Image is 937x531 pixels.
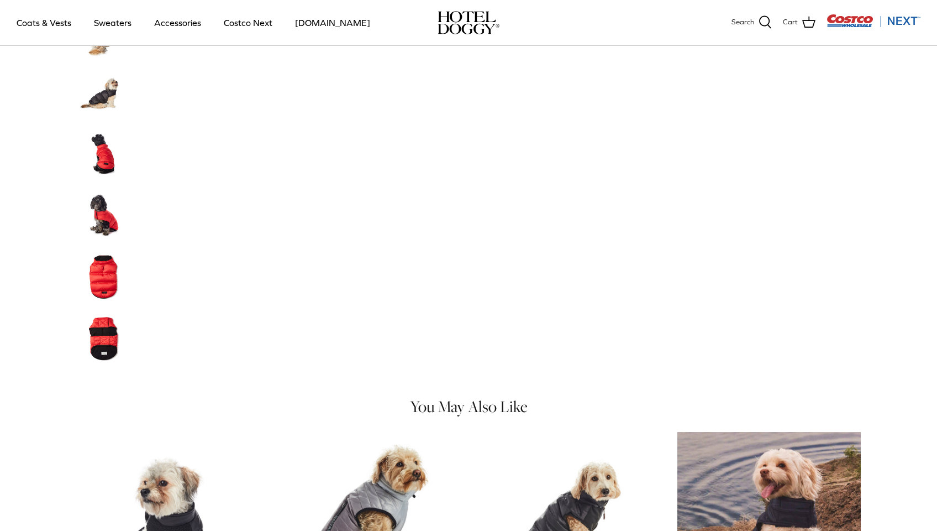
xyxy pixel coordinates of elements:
a: [DOMAIN_NAME] [285,4,380,41]
a: Cart [783,15,815,30]
h4: You May Also Like [76,398,861,415]
a: Thumbnail Link [76,188,131,243]
a: Thumbnail Link [76,127,131,183]
a: hoteldoggy.com hoteldoggycom [438,11,499,34]
a: Search [731,15,772,30]
a: Costco Next [214,4,282,41]
a: Coats & Vests [7,4,81,41]
span: Cart [783,17,798,28]
a: Visit Costco Next [827,21,920,29]
a: Sweaters [84,4,141,41]
a: Thumbnail Link [76,310,131,365]
a: Thumbnail Link [76,66,131,122]
img: Costco Next [827,14,920,28]
span: Search [731,17,754,28]
img: hoteldoggycom [438,11,499,34]
a: Thumbnail Link [76,249,131,304]
a: Accessories [144,4,211,41]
